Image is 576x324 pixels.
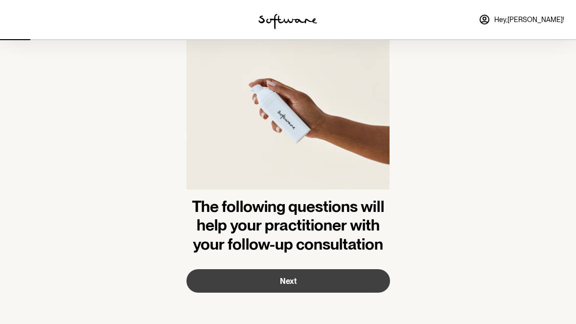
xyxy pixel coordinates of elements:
[186,37,390,197] img: more information about the product
[186,269,390,293] button: Next
[280,277,297,286] span: Next
[258,14,317,29] img: software logo
[186,197,390,254] h1: The following questions will help your practitioner with your follow-up consultation
[494,16,564,24] span: Hey, [PERSON_NAME] !
[473,8,570,31] a: Hey,[PERSON_NAME]!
